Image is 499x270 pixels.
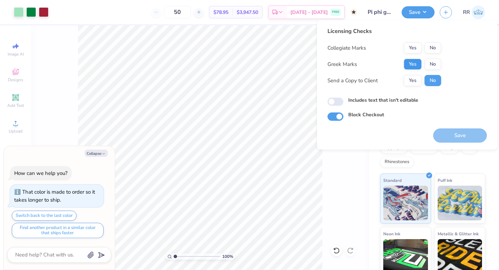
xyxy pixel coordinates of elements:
input: – – [164,6,191,18]
a: RR [463,6,485,19]
span: $78.95 [213,9,228,16]
span: 100 % [222,253,233,260]
span: Metallic & Glitter Ink [438,230,479,237]
div: Collegiate Marks [327,44,366,52]
img: Standard [383,186,428,220]
div: Licensing Checks [327,27,441,35]
span: RR [463,8,470,16]
button: No [424,42,441,53]
div: How can we help you? [14,170,68,177]
span: Image AI [8,51,24,57]
div: Greek Marks [327,60,357,68]
input: Untitled Design [362,5,396,19]
span: Puff Ink [438,177,452,184]
span: [DATE] - [DATE] [290,9,328,16]
button: Yes [404,42,422,53]
div: Rhinestones [380,157,414,167]
img: Puff Ink [438,186,482,220]
span: Add Text [7,103,24,108]
button: Save [402,6,435,18]
div: That color is made to order so it takes longer to ship. [14,188,95,203]
span: Neon Ink [383,230,400,237]
button: Collapse [85,150,108,157]
button: Switch back to the last color [12,211,77,221]
label: Block Checkout [348,111,384,118]
span: $3,947.50 [237,9,258,16]
span: Upload [9,128,23,134]
img: Rigil Kent Ricardo [472,6,485,19]
button: Find another product in a similar color that ships faster [12,223,104,238]
span: Designs [8,77,23,83]
button: No [424,59,441,70]
span: FREE [332,10,339,15]
button: Yes [404,59,422,70]
button: No [424,75,441,86]
label: Includes text that isn't editable [348,96,418,104]
div: Send a Copy to Client [327,77,378,85]
button: Yes [404,75,422,86]
span: Standard [383,177,402,184]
